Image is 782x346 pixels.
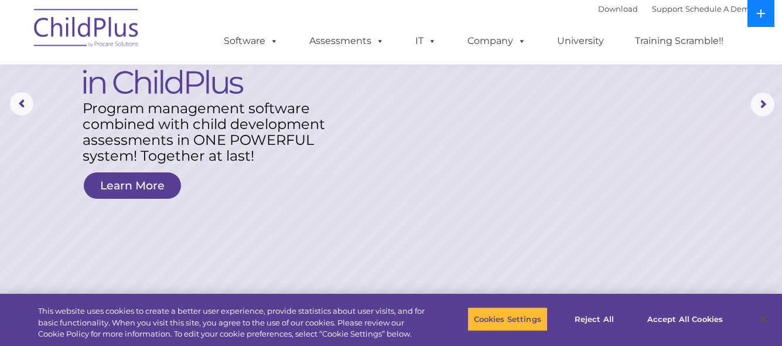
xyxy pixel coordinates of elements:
[456,29,538,53] a: Company
[545,29,616,53] a: University
[163,125,213,134] span: Phone number
[467,307,548,331] button: Cookies Settings
[652,4,683,13] a: Support
[28,1,145,59] img: ChildPlus by Procare Solutions
[163,77,199,86] span: Last name
[558,307,631,331] button: Reject All
[598,4,638,13] a: Download
[641,307,729,331] button: Accept All Cookies
[38,306,430,340] div: This website uses cookies to create a better user experience, provide statistics about user visit...
[623,29,735,53] a: Training Scramble!!
[598,4,754,13] font: |
[404,29,448,53] a: IT
[298,29,396,53] a: Assessments
[212,29,290,53] a: Software
[685,4,754,13] a: Schedule A Demo
[83,100,333,164] rs-layer: Program management software combined with child development assessments in ONE POWERFUL system! T...
[750,306,776,332] button: Close
[84,172,181,199] a: Learn More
